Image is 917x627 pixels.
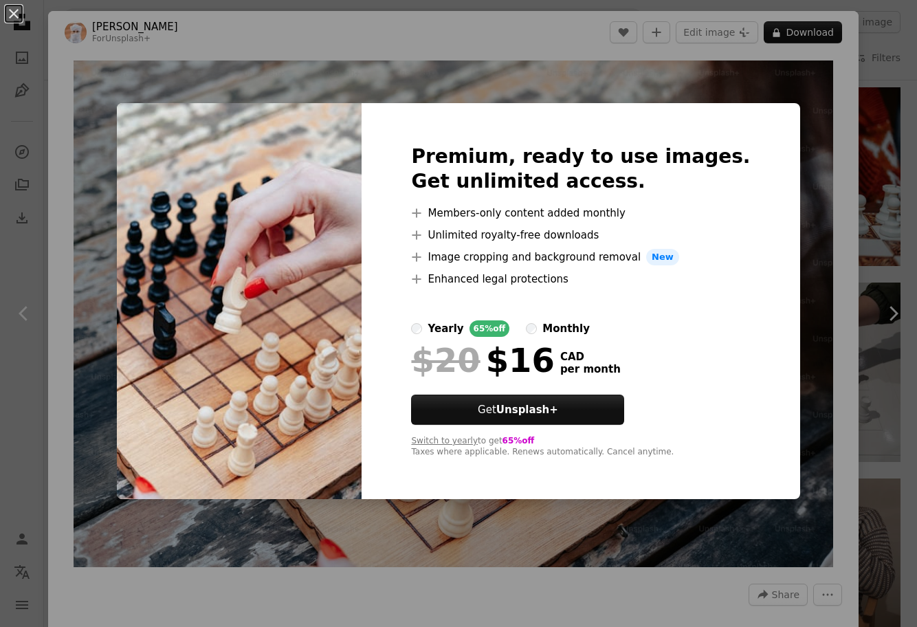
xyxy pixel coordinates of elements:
[526,323,537,334] input: monthly
[560,363,621,375] span: per month
[411,205,750,221] li: Members-only content added monthly
[496,404,558,416] strong: Unsplash+
[542,320,590,337] div: monthly
[502,436,535,445] span: 65% off
[411,436,750,458] div: to get Taxes where applicable. Renews automatically. Cancel anytime.
[411,323,422,334] input: yearly65%off
[560,351,621,363] span: CAD
[428,320,463,337] div: yearly
[411,271,750,287] li: Enhanced legal protections
[411,342,554,378] div: $16
[411,227,750,243] li: Unlimited royalty-free downloads
[411,249,750,265] li: Image cropping and background removal
[411,144,750,194] h2: Premium, ready to use images. Get unlimited access.
[117,103,362,499] img: premium_photo-1671384145899-e5128416eb58
[411,342,480,378] span: $20
[469,320,510,337] div: 65% off
[411,436,478,447] button: Switch to yearly
[411,395,624,425] button: GetUnsplash+
[646,249,679,265] span: New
